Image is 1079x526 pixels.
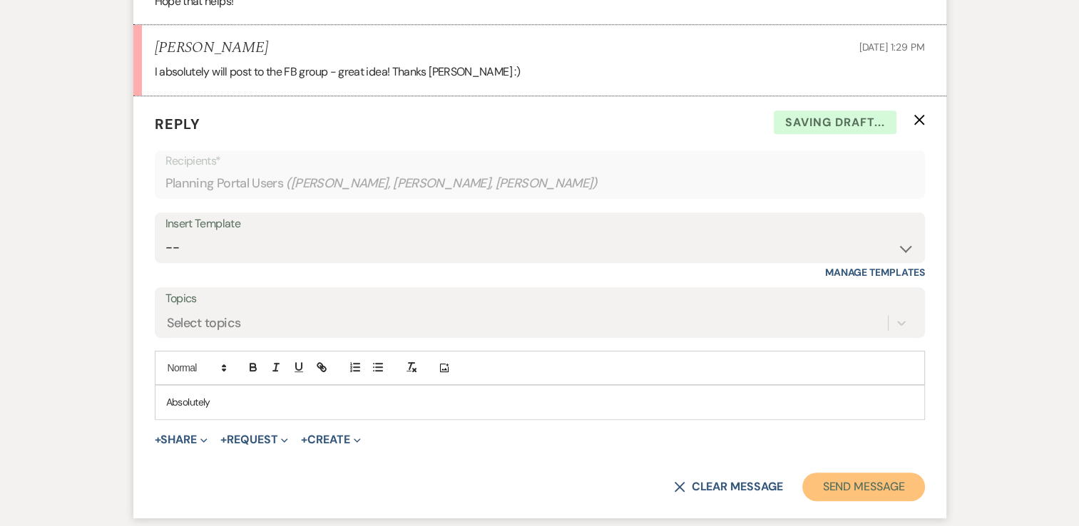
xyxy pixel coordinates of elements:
[774,110,896,135] span: Saving draft...
[166,394,914,410] p: Absolutely
[802,473,924,501] button: Send Message
[167,314,241,333] div: Select topics
[165,170,914,197] div: Planning Portal Users
[155,115,200,133] span: Reply
[165,214,914,234] div: Insert Template
[155,63,925,81] p: I absolutely will post to the FB group - great idea! Thanks [PERSON_NAME] :)
[825,266,925,279] a: Manage Templates
[859,41,924,53] span: [DATE] 1:29 PM
[155,434,208,445] button: Share
[301,434,307,445] span: +
[674,481,782,493] button: Clear message
[220,434,227,445] span: +
[220,434,288,445] button: Request
[165,289,914,309] label: Topics
[155,39,268,57] h5: [PERSON_NAME]
[155,434,161,445] span: +
[165,152,914,170] p: Recipients*
[301,434,360,445] button: Create
[286,174,598,193] span: ( [PERSON_NAME], [PERSON_NAME], [PERSON_NAME] )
